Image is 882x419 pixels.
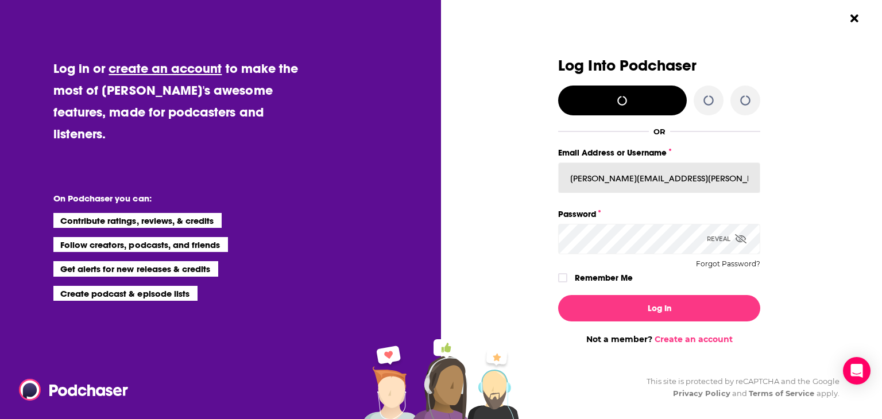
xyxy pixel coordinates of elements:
a: Podchaser - Follow, Share and Rate Podcasts [19,379,120,401]
div: OR [653,127,666,136]
li: Contribute ratings, reviews, & credits [53,213,222,228]
label: Remember Me [575,270,633,285]
li: Create podcast & episode lists [53,286,198,301]
button: Forgot Password? [696,260,760,268]
img: Podchaser - Follow, Share and Rate Podcasts [19,379,129,401]
a: Privacy Policy [673,389,730,398]
li: On Podchaser you can: [53,193,283,204]
label: Email Address or Username [558,145,760,160]
a: Terms of Service [749,389,815,398]
div: This site is protected by reCAPTCHA and the Google and apply. [637,375,840,399]
a: Create an account [655,334,733,344]
li: Get alerts for new releases & credits [53,261,218,276]
input: Email Address or Username [558,162,760,193]
button: Log In [558,295,760,321]
a: create an account [109,60,222,76]
div: Not a member? [558,334,760,344]
h3: Log Into Podchaser [558,57,760,74]
div: Open Intercom Messenger [843,357,871,385]
button: Close Button [844,7,865,29]
div: Reveal [707,224,746,254]
li: Follow creators, podcasts, and friends [53,237,229,252]
label: Password [558,207,760,222]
